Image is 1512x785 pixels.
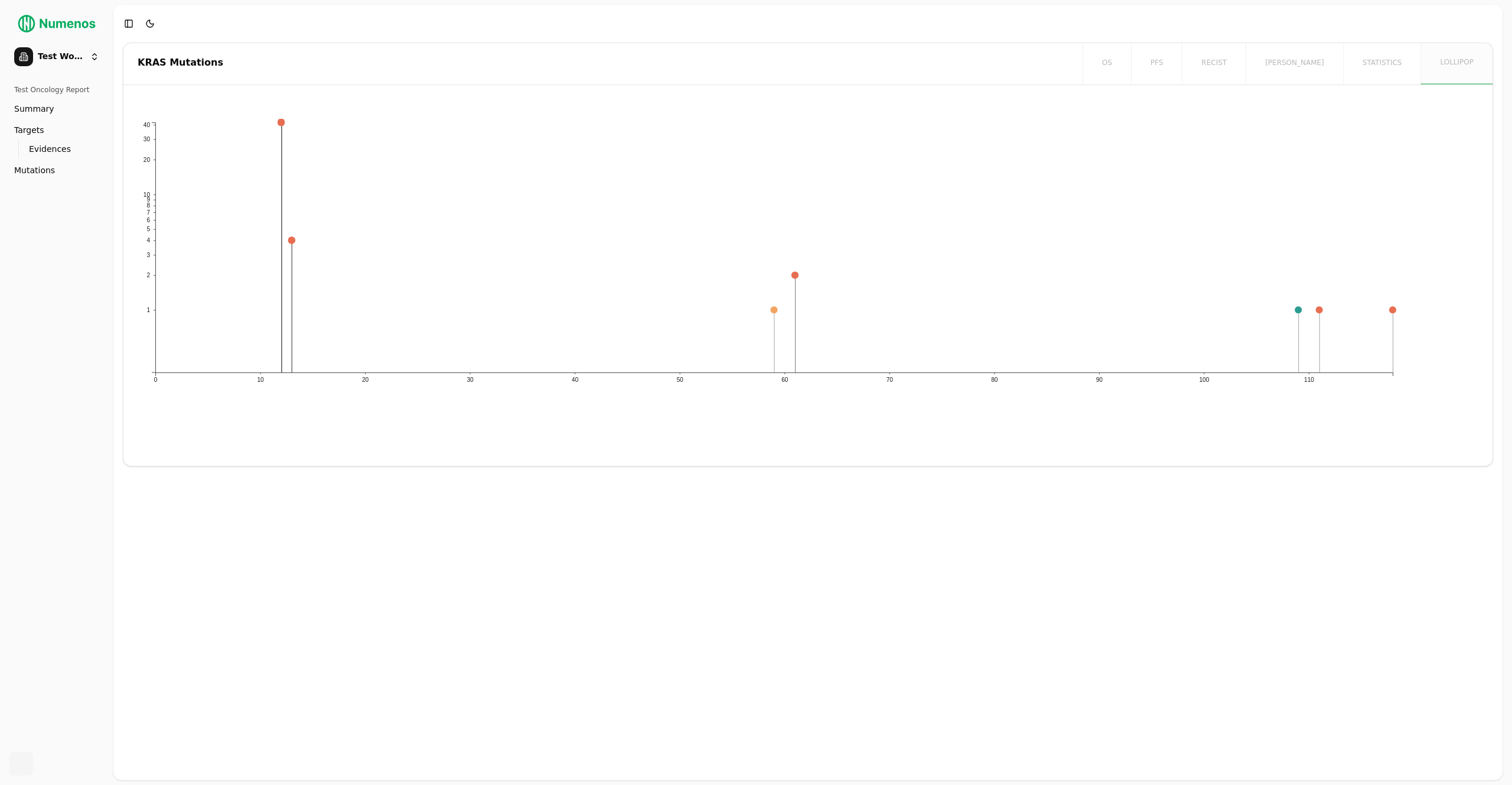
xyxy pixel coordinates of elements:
[146,209,150,216] text: 7
[677,377,684,383] text: 50
[1305,377,1315,383] text: 110
[146,217,150,223] text: 6
[782,377,789,383] text: 60
[146,237,150,244] text: 4
[9,161,104,180] a: Mutations
[14,124,44,136] span: Targets
[9,9,104,38] img: Numenos
[144,192,151,198] text: 10
[9,99,104,118] a: Summary
[144,136,151,142] text: 30
[144,122,151,128] text: 40
[29,143,71,155] span: Evidences
[146,226,150,233] text: 5
[9,121,104,140] a: Targets
[9,43,104,71] button: Test Workspace
[992,377,999,383] text: 80
[9,80,104,99] div: Test Oncology Report
[362,377,369,383] text: 20
[887,377,894,383] text: 70
[24,141,90,157] a: Evidences
[146,197,150,203] text: 9
[1200,377,1210,383] text: 100
[14,103,54,115] span: Summary
[38,51,85,62] span: Test Workspace
[146,252,150,258] text: 3
[154,377,158,383] text: 0
[258,377,265,383] text: 10
[146,272,150,278] text: 2
[144,157,151,163] text: 20
[14,164,55,176] span: Mutations
[467,377,474,383] text: 30
[1097,377,1104,383] text: 90
[572,377,579,383] text: 40
[138,58,1065,67] div: KRAS Mutations
[146,307,150,313] text: 1
[146,203,150,209] text: 8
